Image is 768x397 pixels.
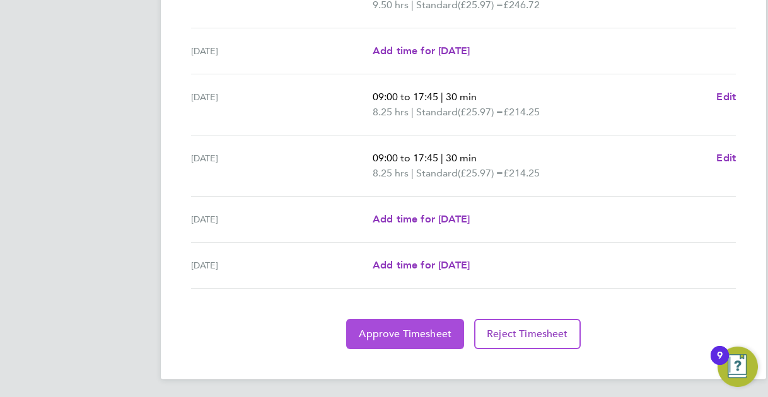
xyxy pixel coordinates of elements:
a: Edit [716,89,736,105]
div: [DATE] [191,89,373,120]
span: 30 min [446,91,477,103]
span: | [441,91,443,103]
button: Approve Timesheet [346,319,464,349]
a: Edit [716,151,736,166]
span: £214.25 [503,106,540,118]
span: 30 min [446,152,477,164]
span: 8.25 hrs [373,167,409,179]
div: [DATE] [191,258,373,273]
button: Reject Timesheet [474,319,581,349]
span: 8.25 hrs [373,106,409,118]
span: £214.25 [503,167,540,179]
span: (£25.97) = [458,167,503,179]
div: [DATE] [191,43,373,59]
span: | [441,152,443,164]
div: 9 [717,355,723,372]
span: 09:00 to 17:45 [373,152,438,164]
div: [DATE] [191,151,373,181]
span: | [411,106,414,118]
div: [DATE] [191,212,373,227]
span: | [411,167,414,179]
a: Add time for [DATE] [373,258,470,273]
span: Add time for [DATE] [373,213,470,225]
a: Add time for [DATE] [373,212,470,227]
span: Standard [416,105,458,120]
button: Open Resource Center, 9 new notifications [718,347,758,387]
a: Add time for [DATE] [373,43,470,59]
span: Add time for [DATE] [373,259,470,271]
span: Edit [716,152,736,164]
span: Add time for [DATE] [373,45,470,57]
span: Edit [716,91,736,103]
span: (£25.97) = [458,106,503,118]
span: Standard [416,166,458,181]
span: 09:00 to 17:45 [373,91,438,103]
span: Approve Timesheet [359,328,451,340]
span: Reject Timesheet [487,328,568,340]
